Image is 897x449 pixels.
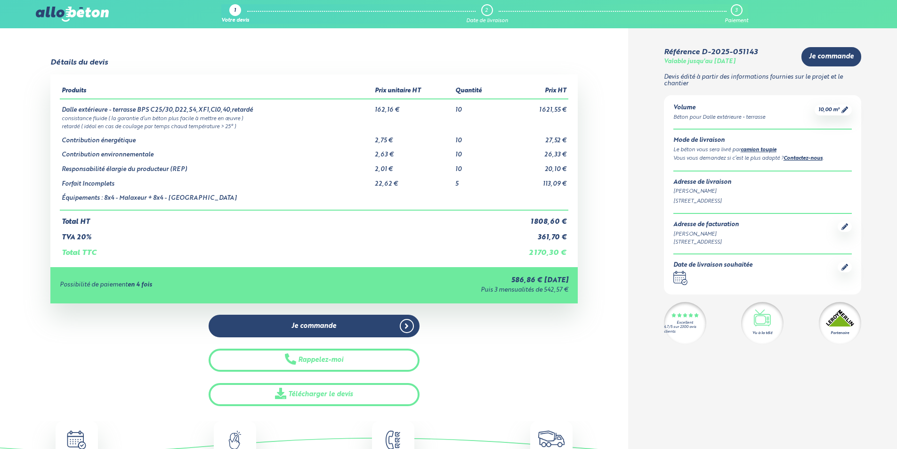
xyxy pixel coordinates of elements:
div: Vu à la télé [752,330,772,336]
td: 20,10 € [501,159,568,173]
span: Je commande [291,322,336,330]
td: 10 [453,144,502,159]
div: [PERSON_NAME] [673,188,852,196]
td: 113,09 € [501,173,568,188]
a: Je commande [209,315,420,338]
p: Devis édité à partir des informations fournies sur le projet et le chantier [664,74,861,88]
div: Le béton vous sera livré par [673,146,852,155]
div: 2 [485,8,488,14]
td: consistance fluide ( la garantie d’un béton plus facile à mettre en œuvre ) [60,114,568,122]
td: 2,63 € [373,144,453,159]
td: 10 [453,159,502,173]
a: Télécharger le devis [209,383,420,406]
td: Total TTC [60,241,502,257]
strong: en 4 fois [128,282,152,288]
a: 3 Paiement [725,4,748,24]
iframe: Help widget launcher [813,412,887,439]
div: Adresse de livraison [673,179,852,186]
td: Total HT [60,210,502,226]
td: 5 [453,173,502,188]
div: Vous vous demandez si c’est le plus adapté ? . [673,155,852,163]
div: [STREET_ADDRESS] [673,197,852,205]
th: Produits [60,84,373,99]
div: Référence D-2025-051143 [664,48,758,57]
td: Dalle extérieure - terrasse BPS C25/30,D22,S4,XF1,Cl0,40,retardé [60,99,373,114]
td: 2,75 € [373,130,453,145]
div: 586,86 € [DATE] [321,277,568,285]
td: 361,70 € [501,226,568,242]
div: Date de livraison souhaitée [673,262,752,269]
td: 26,33 € [501,144,568,159]
div: Puis 3 mensualités de 542,57 € [321,287,568,294]
div: Valable jusqu'au [DATE] [664,58,735,65]
div: Volume [673,105,765,112]
a: Je commande [801,47,861,66]
div: 1 [234,8,236,14]
td: 1 808,60 € [501,210,568,226]
div: Possibilité de paiement [60,282,321,289]
td: Forfait Incomplets [60,173,373,188]
td: Contribution énergétique [60,130,373,145]
img: allobéton [36,7,108,22]
td: 2 170,30 € [501,241,568,257]
th: Prix HT [501,84,568,99]
a: 1 Votre devis [221,4,249,24]
td: 27,52 € [501,130,568,145]
div: Votre devis [221,18,249,24]
td: TVA 20% [60,226,502,242]
td: retardé ( idéal en cas de coulage par temps chaud température > 25° ) [60,122,568,130]
div: 3 [735,8,737,14]
td: 10 [453,130,502,145]
th: Prix unitaire HT [373,84,453,99]
div: Date de livraison [466,18,508,24]
img: truck.c7a9816ed8b9b1312949.png [538,431,565,447]
a: Contactez-nous [784,156,823,161]
div: 4.7/5 sur 2300 avis clients [664,325,706,334]
div: Partenaire [831,330,849,336]
span: Je commande [809,53,854,61]
th: Quantité [453,84,502,99]
td: 1 621,55 € [501,99,568,114]
div: Excellent [677,321,693,325]
div: [STREET_ADDRESS] [673,238,739,246]
div: Détails du devis [50,58,108,67]
div: Mode de livraison [673,137,852,144]
td: 10 [453,99,502,114]
td: Responsabilité élargie du producteur (REP) [60,159,373,173]
button: Rappelez-moi [209,349,420,372]
td: 162,16 € [373,99,453,114]
div: [PERSON_NAME] [673,230,739,238]
div: Adresse de facturation [673,221,739,229]
div: Béton pour Dalle extérieure - terrasse [673,114,765,122]
td: 2,01 € [373,159,453,173]
div: Paiement [725,18,748,24]
td: Équipements : 8x4 - Malaxeur + 8x4 - [GEOGRAPHIC_DATA] [60,188,373,210]
td: 22,62 € [373,173,453,188]
a: 2 Date de livraison [466,4,508,24]
td: Contribution environnementale [60,144,373,159]
a: camion toupie [741,147,776,153]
